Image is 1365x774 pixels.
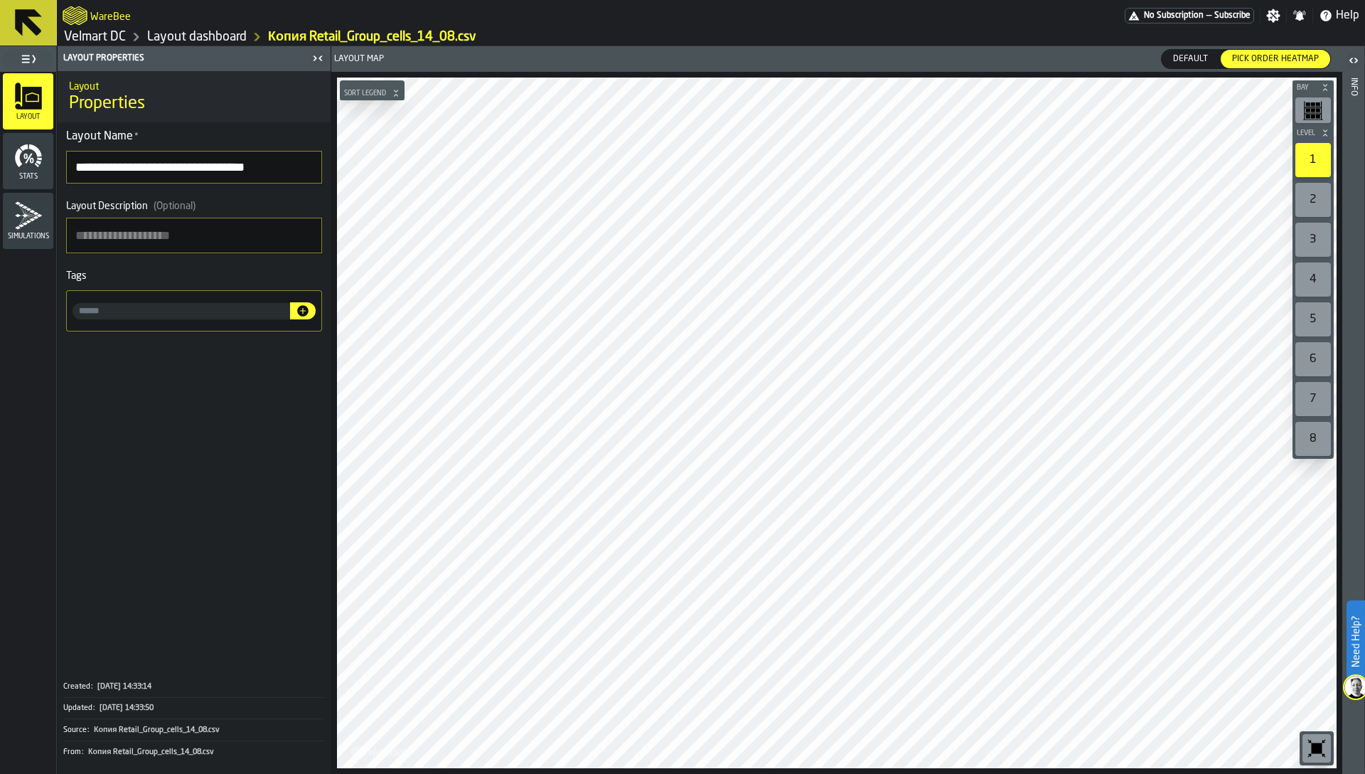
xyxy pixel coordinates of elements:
[3,173,53,181] span: Stats
[1305,737,1328,760] svg: Reset zoom and position
[63,677,325,697] button: Created:[DATE] 14:33:14
[63,748,87,757] div: From
[3,113,53,121] span: Layout
[63,682,96,691] div: Created
[1342,46,1364,774] header: Info
[1220,49,1331,69] label: button-switch-multi-Pick Order heatmap
[1167,53,1214,65] span: Default
[60,53,308,63] div: Layout Properties
[1300,731,1334,765] div: button-toolbar-undefined
[88,747,214,757] span: Копия Retail_Group_cells_14_08.csv
[66,201,322,212] div: Layout Description
[91,682,92,691] span: :
[1206,11,1211,21] span: —
[1221,50,1330,68] div: thumb
[63,698,325,719] button: Updated:[DATE] 14:33:50
[1295,183,1331,217] div: 2
[1295,382,1331,416] div: 7
[1260,9,1286,23] label: button-toggle-Settings
[69,78,319,92] h2: Sub Title
[154,201,196,211] span: (Optional)
[1162,50,1219,68] div: thumb
[100,704,154,713] span: [DATE] 14:33:50
[66,218,322,253] textarea: Layout Description(Optional)
[63,741,325,763] div: KeyValueItem-From
[73,303,290,319] label: input-value-
[1295,302,1331,336] div: 5
[1214,11,1251,21] span: Subscribe
[63,719,325,741] button: Source:Копия Retail_Group_cells_14_08.csv
[94,725,220,735] span: Копия Retail_Group_cells_14_08.csv
[63,28,711,46] nav: Breadcrumb
[63,726,92,735] div: Source
[90,9,131,23] h2: Sub Title
[3,193,53,250] li: menu Simulations
[66,151,322,184] input: button-toolbar-Layout Name
[1294,84,1318,92] span: Bay
[66,128,322,184] label: button-toolbar-Layout Name
[1336,7,1359,24] span: Help
[1292,140,1334,180] div: button-toolbar-undefined
[1295,143,1331,177] div: 1
[1295,263,1331,297] div: 4
[82,748,83,757] span: :
[147,29,247,45] a: link-to-/wh/i/f27944ef-e44e-4cb8-aca8-30c52093261f/designer
[1125,8,1254,23] a: link-to-/wh/i/f27944ef-e44e-4cb8-aca8-30c52093261f/pricing/
[1295,422,1331,456] div: 8
[3,133,53,190] li: menu Stats
[63,741,325,763] button: From:Копия Retail_Group_cells_14_08.csv
[58,46,331,71] header: Layout Properties
[69,92,145,115] span: Properties
[1292,220,1334,260] div: button-toolbar-undefined
[73,303,290,319] input: input-value- input-value-
[97,682,151,691] span: [DATE] 14:33:14
[66,128,322,145] div: Layout Name
[1292,379,1334,419] div: button-toolbar-undefined
[290,302,316,319] button: button-
[58,71,331,122] div: title-Properties
[334,54,384,64] span: Layout Map
[1287,9,1312,23] label: button-toggle-Notifications
[341,90,389,97] span: Sort Legend
[66,270,322,282] div: Tags
[1292,419,1334,459] div: button-toolbar-undefined
[1125,8,1254,23] div: Menu Subscription
[1292,180,1334,220] div: button-toolbar-undefined
[1295,223,1331,257] div: 3
[63,3,87,28] a: logo-header
[1294,129,1318,137] span: Level
[1295,342,1331,376] div: 6
[1292,260,1334,299] div: button-toolbar-undefined
[63,704,98,713] div: Updated
[1292,339,1334,379] div: button-toolbar-undefined
[1144,11,1204,21] span: No Subscription
[3,49,53,69] label: button-toggle-Toggle Full Menu
[1349,75,1359,770] div: Info
[1344,49,1364,75] label: button-toggle-Open
[1292,80,1334,95] button: button-
[268,29,476,45] a: link-to-/wh/i/f27944ef-e44e-4cb8-aca8-30c52093261f/layouts/262910b7-bea6-4563-ab13-7b6b06f53ad0
[93,704,95,713] span: :
[3,73,53,130] li: menu Layout
[87,726,89,735] span: :
[340,737,420,765] a: logo-header
[340,86,405,100] button: button-
[134,132,139,142] span: Required
[1226,53,1324,65] span: Pick Order heatmap
[1348,602,1364,682] label: Need Help?
[64,29,126,45] a: link-to-/wh/i/f27944ef-e44e-4cb8-aca8-30c52093261f
[1161,49,1220,69] label: button-switch-multi-Default
[1292,299,1334,339] div: button-toolbar-undefined
[1313,7,1365,24] label: button-toggle-Help
[1292,126,1334,140] button: button-
[63,719,325,741] div: KeyValueItem-Source
[63,677,325,697] div: KeyValueItem-Created
[63,697,325,719] div: KeyValueItem-Updated
[1292,95,1334,126] div: button-toolbar-undefined
[308,50,328,67] label: button-toggle-Close me
[3,233,53,240] span: Simulations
